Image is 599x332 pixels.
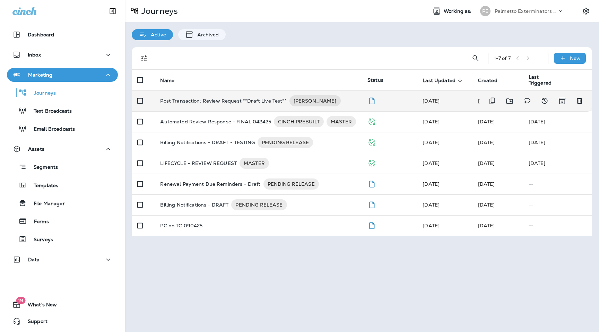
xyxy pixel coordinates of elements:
div: PE [480,6,491,16]
button: Marketing [7,68,118,82]
button: Settings [580,5,592,17]
button: Segments [7,159,118,174]
button: Inbox [7,48,118,62]
button: Data [7,253,118,267]
p: Surveys [27,237,53,243]
p: Marketing [28,72,52,78]
button: File Manager [7,196,118,210]
p: New [570,55,581,61]
p: Palmetto Exterminators LLC [495,8,557,14]
p: Journeys [139,6,178,16]
button: Support [7,314,118,328]
p: Inbox [28,52,41,58]
button: Assets [7,142,118,156]
span: 19 [16,297,25,304]
button: Dashboard [7,28,118,42]
p: Segments [27,164,58,171]
p: Templates [27,183,58,189]
p: File Manager [27,201,65,207]
p: Dashboard [28,32,54,37]
button: Collapse Sidebar [103,4,122,18]
button: Text Broadcasts [7,103,118,118]
p: Data [28,257,40,262]
p: Journeys [27,90,56,97]
button: Email Broadcasts [7,121,118,136]
p: Text Broadcasts [27,108,72,115]
p: Email Broadcasts [27,126,75,133]
p: Forms [27,219,49,225]
button: Surveys [7,232,118,246]
button: Templates [7,178,118,192]
p: Assets [28,146,44,152]
span: Working as: [444,8,473,14]
button: 19What's New [7,298,118,312]
button: Journeys [7,85,118,100]
span: What's New [21,302,57,310]
span: Support [21,318,47,327]
button: Forms [7,214,118,228]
